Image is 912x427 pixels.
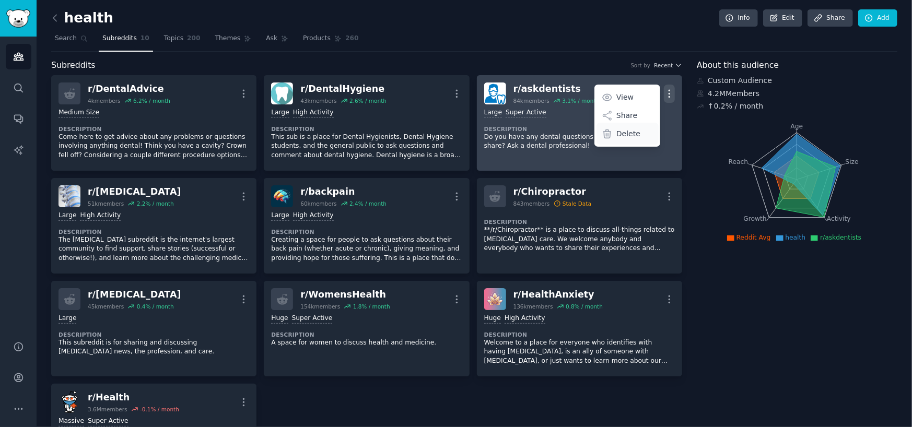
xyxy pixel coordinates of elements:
tspan: Size [846,158,859,165]
a: Products260 [299,30,362,52]
div: High Activity [293,108,334,118]
div: Large [59,314,76,324]
div: Custom Audience [697,75,897,86]
a: Subreddits10 [99,30,153,52]
div: r/ backpain [300,185,387,198]
img: askdentists [484,82,506,104]
span: Search [55,34,77,43]
div: Sort by [630,62,650,69]
a: Sciaticar/[MEDICAL_DATA]51kmembers2.2% / monthLargeHigh ActivityDescriptionThe [MEDICAL_DATA] sub... [51,178,256,274]
a: DentalHygiener/DentalHygiene43kmembers2.6% / monthLargeHigh ActivityDescriptionThis sub is a plac... [264,75,469,171]
div: 4k members [88,97,121,104]
p: Do you have any dental questions to ask or stories to share? Ask a dental professional! [484,133,675,151]
div: -0.1 % / month [140,406,179,413]
div: 3.6M members [88,406,127,413]
dt: Description [59,125,249,133]
div: 43k members [300,97,336,104]
div: Large [271,211,289,221]
div: Stale Data [563,200,591,207]
span: 10 [141,34,149,43]
div: ↑ 0.2 % / month [708,101,763,112]
span: r/askdentists [820,234,861,241]
a: backpainr/backpain60kmembers2.4% / monthLargeHigh ActivityDescriptionCreating a space for people ... [264,178,469,274]
div: r/ DentalAdvice [88,82,170,96]
span: Ask [266,34,277,43]
div: Large [271,108,289,118]
span: health [786,234,806,241]
div: 1.8 % / month [353,303,390,310]
div: High Activity [505,314,545,324]
div: 0.8 % / month [566,303,603,310]
div: Massive [59,417,84,426]
a: Themes [212,30,255,52]
dt: Description [484,331,675,338]
div: r/ DentalHygiene [300,82,387,96]
dt: Description [484,218,675,226]
a: View [597,86,659,108]
p: Delete [616,128,640,139]
a: r/WomensHealth154kmembers1.8% / monthHugeSuper ActiveDescriptionA space for women to discuss heal... [264,281,469,376]
a: Edit [763,9,802,27]
div: r/ Chiropractor [513,185,591,198]
tspan: Reach [729,158,749,165]
div: 60k members [300,200,336,207]
a: Info [719,9,758,27]
span: Subreddits [51,59,96,72]
p: A space for women to discuss health and medicine. [271,338,462,348]
span: Products [303,34,331,43]
dt: Description [271,331,462,338]
dt: Description [271,228,462,235]
div: High Activity [293,211,334,221]
p: Welcome to a place for everyone who identifies with having [MEDICAL_DATA], is an ally of someone ... [484,338,675,366]
div: 51k members [88,200,124,207]
h2: health [51,10,113,27]
p: This subreddit is for sharing and discussing [MEDICAL_DATA] news, the profession, and care. [59,338,249,357]
span: 260 [345,34,359,43]
div: r/ Health [88,391,179,404]
span: About this audience [697,59,779,72]
a: Topics200 [160,30,204,52]
tspan: Age [791,123,803,130]
a: Share [808,9,852,27]
div: 2.4 % / month [349,200,387,207]
div: 45k members [88,303,124,310]
dt: Description [271,125,462,133]
a: askdentistsr/askdentists84kmembers3.1% / monthViewShareDeleteLargeSuper ActiveDescriptionDo you h... [477,75,682,171]
div: 2.6 % / month [349,97,387,104]
p: View [616,92,634,103]
img: HealthAnxiety [484,288,506,310]
span: Subreddits [102,34,137,43]
img: Sciatica [59,185,80,207]
div: 2.2 % / month [137,200,174,207]
p: This sub is a place for Dental Hygienists, Dental Hygiene students, and the general public to ask... [271,133,462,160]
div: Super Active [506,108,546,118]
div: Medium Size [59,108,99,118]
span: Themes [215,34,241,43]
dt: Description [484,125,675,133]
button: Recent [654,62,682,69]
div: r/ [MEDICAL_DATA] [88,185,181,198]
img: GummySearch logo [6,9,30,28]
p: Creating a space for people to ask questions about their back pain (whether acute or chronic), gi... [271,235,462,263]
p: The [MEDICAL_DATA] subreddit is the internet's largest community to find support, share stories (... [59,235,249,263]
div: 4.2M Members [697,88,897,99]
div: 3.1 % / month [562,97,599,104]
dt: Description [59,331,249,338]
div: Large [59,211,76,221]
tspan: Activity [827,215,851,222]
div: 6.2 % / month [133,97,170,104]
img: DentalHygiene [271,82,293,104]
div: 0.4 % / month [137,303,174,310]
div: r/ askdentists [513,82,600,96]
div: r/ [MEDICAL_DATA] [88,288,181,301]
div: Super Active [292,314,333,324]
div: Huge [484,314,501,324]
img: Health [59,391,80,413]
a: HealthAnxietyr/HealthAnxiety136kmembers0.8% / monthHugeHigh ActivityDescriptionWelcome to a place... [477,281,682,376]
a: Ask [262,30,292,52]
div: Super Active [88,417,128,426]
div: r/ WomensHealth [300,288,390,301]
div: Large [484,108,502,118]
tspan: Growth [744,215,767,222]
a: Add [858,9,897,27]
